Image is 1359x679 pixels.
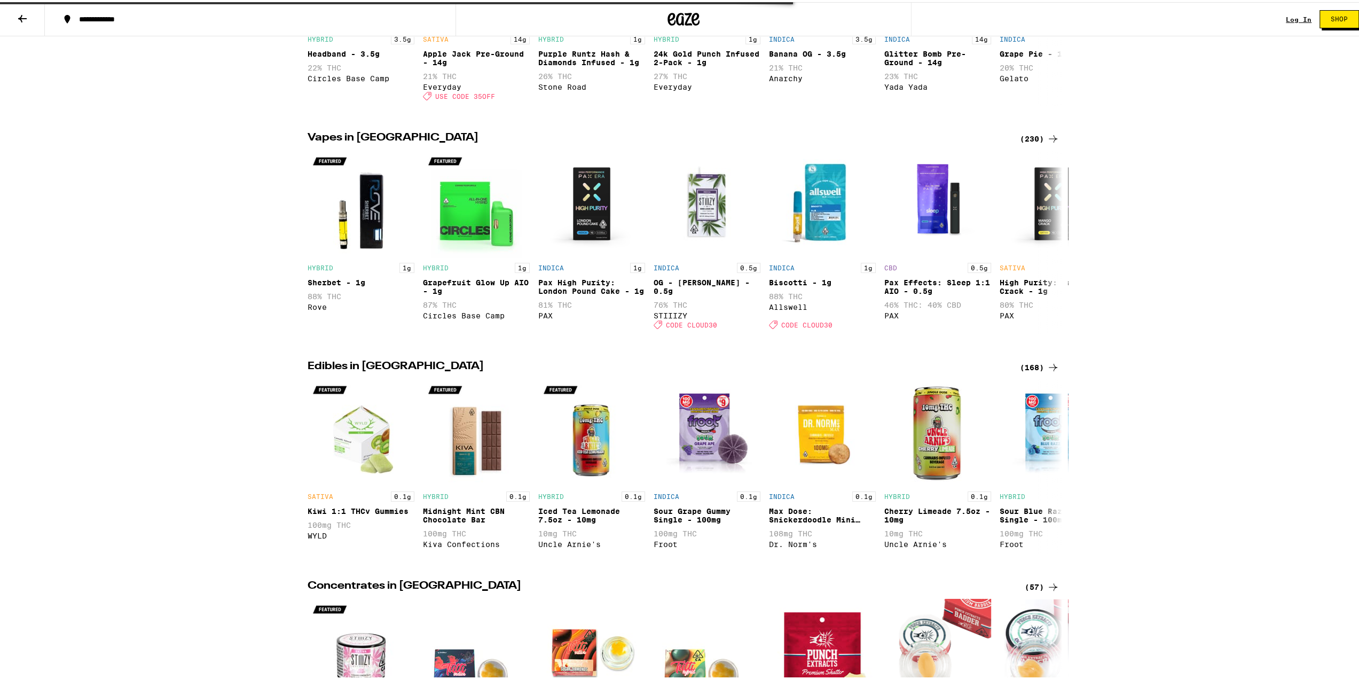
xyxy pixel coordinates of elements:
[538,377,645,484] img: Uncle Arnie's - Iced Tea Lemonade 7.5oz - 10mg
[622,489,645,500] p: 0.1g
[654,538,760,547] div: Froot
[968,261,991,271] p: 0.5g
[1000,299,1106,307] p: 80% THC
[308,34,333,41] p: HYBRID
[654,34,679,41] p: HYBRID
[308,301,414,309] div: Rove
[423,299,530,307] p: 87% THC
[515,261,530,271] p: 1g
[884,491,910,498] p: HYBRID
[423,81,530,89] div: Everyday
[1020,359,1059,372] div: (168)
[538,81,645,89] div: Stone Road
[506,489,530,500] p: 0.1g
[884,309,991,318] div: PAX
[884,149,991,332] div: Open page for Pax Effects: Sleep 1:1 AIO - 0.5g from PAX
[538,149,645,332] div: Open page for Pax High Purity: London Pound Cake - 1g from PAX
[538,70,645,79] p: 26% THC
[423,48,530,65] div: Apple Jack Pre-Ground - 14g
[308,290,414,299] p: 88% THC
[1000,149,1106,332] div: Open page for High Purity: Mango Crack - 1g from PAX
[423,34,449,41] p: SATIVA
[1000,149,1106,255] img: PAX - High Purity: Mango Crack - 1g
[654,505,760,522] div: Sour Grape Gummy Single - 100mg
[769,262,795,269] p: INDICA
[884,377,991,484] img: Uncle Arnie's - Cherry Limeade 7.5oz - 10mg
[538,491,564,498] p: HYBRID
[308,262,333,269] p: HYBRID
[884,527,991,536] p: 10mg THC
[1000,72,1106,81] div: Gelato
[423,149,530,332] div: Open page for Grapefruit Glow Up AIO - 1g from Circles Base Camp
[423,527,530,536] p: 100mg THC
[538,48,645,65] div: Purple Runtz Hash & Diamonds Infused - 1g
[308,579,1007,591] h2: Concentrates in [GEOGRAPHIC_DATA]
[654,377,760,484] img: Froot - Sour Grape Gummy Single - 100mg
[769,538,876,547] div: Dr. Norm's
[538,505,645,522] div: Iced Tea Lemonade 7.5oz - 10mg
[1000,276,1106,293] div: High Purity: Mango Crack - 1g
[538,309,645,318] div: PAX
[769,491,795,498] p: INDICA
[1000,34,1025,41] p: INDICA
[769,149,876,255] img: Allswell - Biscotti - 1g
[769,505,876,522] div: Max Dose: Snickerdoodle Mini Cookie - Indica
[852,32,876,42] p: 3.5g
[538,149,645,255] img: PAX - Pax High Purity: London Pound Cake - 1g
[737,261,760,271] p: 0.5g
[654,48,760,65] div: 24k Gold Punch Infused 2-Pack - 1g
[1000,377,1106,552] div: Open page for Sour Blue Razz Gummy Single - 100mg from Froot
[884,70,991,79] p: 23% THC
[654,309,760,318] div: STIIIZY
[510,32,530,42] p: 14g
[391,32,414,42] p: 3.5g
[884,81,991,89] div: Yada Yada
[308,61,414,70] p: 22% THC
[538,262,564,269] p: INDICA
[1000,262,1025,269] p: SATIVA
[308,519,414,527] p: 100mg THC
[308,529,414,538] div: WYLD
[308,276,414,285] div: Sherbet - 1g
[308,359,1007,372] h2: Edibles in [GEOGRAPHIC_DATA]
[6,7,77,16] span: Hi. Need any help?
[884,299,991,307] p: 46% THC: 40% CBD
[769,276,876,285] div: Biscotti - 1g
[630,261,645,271] p: 1g
[308,491,333,498] p: SATIVA
[852,489,876,500] p: 0.1g
[745,32,760,42] p: 1g
[654,491,679,498] p: INDICA
[769,377,876,552] div: Open page for Max Dose: Snickerdoodle Mini Cookie - Indica from Dr. Norm's
[1000,527,1106,536] p: 100mg THC
[399,261,414,271] p: 1g
[391,489,414,500] p: 0.1g
[538,34,564,41] p: HYBRID
[1000,505,1106,522] div: Sour Blue Razz Gummy Single - 100mg
[423,505,530,522] div: Midnight Mint CBN Chocolate Bar
[630,32,645,42] p: 1g
[737,489,760,500] p: 0.1g
[1020,130,1059,143] div: (230)
[423,491,449,498] p: HYBRID
[538,276,645,293] div: Pax High Purity: London Pound Cake - 1g
[884,262,897,269] p: CBD
[654,149,760,332] div: Open page for OG - King Louis XIII - 0.5g from STIIIZY
[308,48,414,56] div: Headband - 3.5g
[884,34,910,41] p: INDICA
[308,130,1007,143] h2: Vapes in [GEOGRAPHIC_DATA]
[769,149,876,332] div: Open page for Biscotti - 1g from Allswell
[1025,579,1059,591] a: (57)
[769,290,876,299] p: 88% THC
[308,149,414,332] div: Open page for Sherbet - 1g from Rove
[769,34,795,41] p: INDICA
[308,72,414,81] div: Circles Base Camp
[972,32,991,42] p: 14g
[769,72,876,81] div: Anarchy
[435,90,495,97] span: USE CODE 35OFF
[654,299,760,307] p: 76% THC
[308,149,414,255] img: Rove - Sherbet - 1g
[968,489,991,500] p: 0.1g
[654,262,679,269] p: INDICA
[1000,377,1106,484] img: Froot - Sour Blue Razz Gummy Single - 100mg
